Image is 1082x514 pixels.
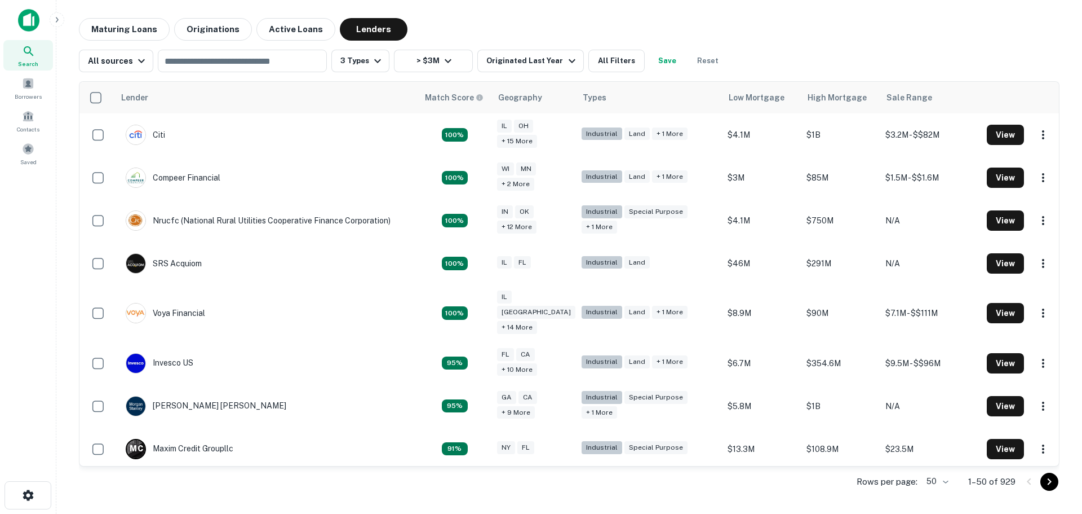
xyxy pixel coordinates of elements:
div: FL [517,441,534,454]
div: Low Mortgage [729,91,784,104]
button: View [987,439,1024,459]
div: Industrial [582,128,622,140]
div: WI [497,162,514,175]
button: 3 Types [331,50,389,72]
div: Industrial [582,391,622,404]
img: capitalize-icon.png [18,9,39,32]
td: $3M [722,156,801,199]
div: + 1 more [582,221,617,234]
div: Capitalize uses an advanced AI algorithm to match your search with the best lender. The match sco... [425,91,484,104]
th: Geography [491,82,576,113]
td: $8.9M [722,285,801,342]
td: $7.1M - $$111M [880,285,981,342]
div: FL [497,348,514,361]
button: Reset [690,50,726,72]
h6: Match Score [425,91,481,104]
div: NY [497,441,515,454]
th: Sale Range [880,82,981,113]
th: Low Mortgage [722,82,801,113]
div: CA [516,348,535,361]
a: Saved [3,138,53,169]
img: picture [126,397,145,416]
div: [PERSON_NAME] [PERSON_NAME] [126,396,286,416]
iframe: Chat Widget [1026,424,1082,478]
button: Save your search to get updates of matches that match your search criteria. [649,50,685,72]
td: $46M [722,242,801,285]
td: $3.2M - $$82M [880,113,981,156]
img: picture [126,168,145,187]
div: [GEOGRAPHIC_DATA] [497,306,575,319]
td: $13.3M [722,428,801,471]
div: GA [497,391,516,404]
div: Industrial [582,170,622,183]
p: Rows per page: [857,475,917,489]
span: Contacts [17,125,39,134]
div: SRS Acquiom [126,253,202,274]
th: Capitalize uses an advanced AI algorithm to match your search with the best lender. The match sco... [418,82,491,113]
td: $4.1M [722,113,801,156]
a: Borrowers [3,73,53,103]
div: IN [497,205,513,218]
div: + 2 more [497,178,534,191]
button: Go to next page [1040,473,1058,491]
p: M C [130,443,143,455]
td: $108.9M [801,428,880,471]
div: Invesco US [126,353,193,374]
a: Search [3,40,53,71]
div: Capitalize uses an advanced AI algorithm to match your search with the best lender. The match sco... [442,257,468,270]
div: + 1 more [652,128,688,140]
div: + 10 more [497,363,537,376]
img: picture [126,211,145,230]
div: + 14 more [497,321,537,334]
div: + 1 more [652,170,688,183]
img: picture [126,304,145,323]
div: IL [497,120,512,133]
div: Industrial [582,256,622,269]
button: View [987,210,1024,231]
div: CA [518,391,537,404]
div: + 1 more [582,406,617,419]
div: + 1 more [652,355,688,368]
button: View [987,303,1024,323]
a: Contacts [3,106,53,136]
div: Special Purpose [624,441,688,454]
div: Voya Financial [126,303,205,323]
div: Industrial [582,306,622,319]
div: Land [624,306,650,319]
th: Types [576,82,722,113]
th: Lender [114,82,418,113]
button: View [987,353,1024,374]
span: Borrowers [15,92,42,101]
div: IL [497,256,512,269]
div: + 12 more [497,221,536,234]
div: Maxim Credit Groupllc [126,439,233,459]
div: OK [515,205,534,218]
div: OH [514,120,533,133]
div: Capitalize uses an advanced AI algorithm to match your search with the best lender. The match sco... [442,442,468,456]
img: picture [126,354,145,373]
div: Types [583,91,606,104]
div: MN [516,162,536,175]
td: $354.6M [801,342,880,385]
span: Search [18,59,38,68]
img: picture [126,125,145,144]
td: N/A [880,385,981,428]
button: Originations [174,18,252,41]
div: Land [624,170,650,183]
div: Capitalize uses an advanced AI algorithm to match your search with the best lender. The match sco... [442,128,468,142]
td: $291M [801,242,880,285]
button: All Filters [588,50,645,72]
button: > $3M [394,50,473,72]
button: Lenders [340,18,407,41]
td: N/A [880,199,981,242]
td: $6.7M [722,342,801,385]
span: Saved [20,157,37,166]
div: IL [497,291,512,304]
div: + 9 more [497,406,535,419]
td: $4.1M [722,199,801,242]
